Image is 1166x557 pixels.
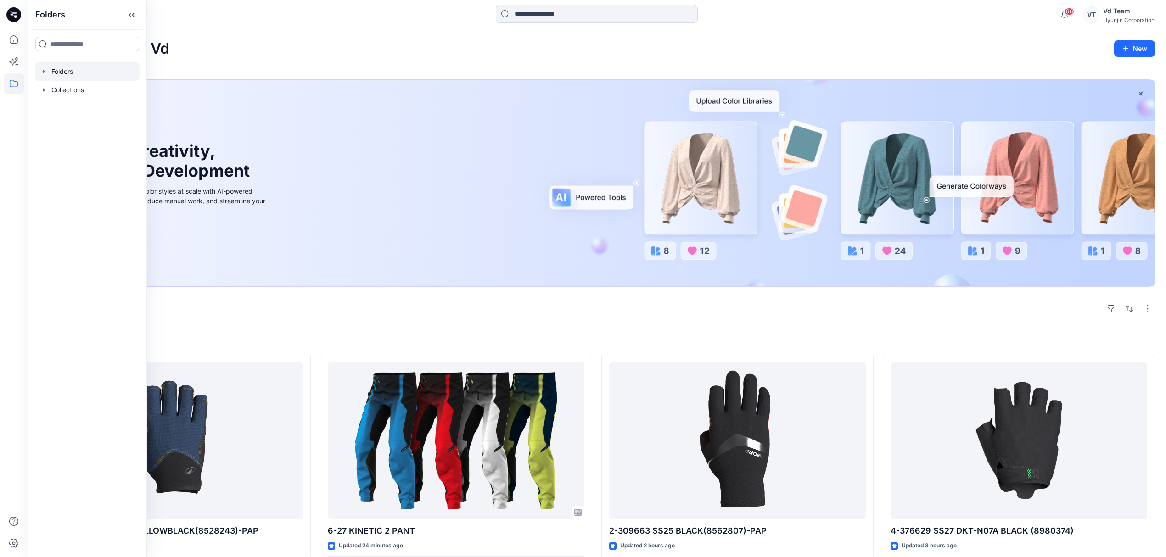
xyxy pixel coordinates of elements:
a: Discover more [61,226,268,245]
h4: Styles [39,334,1155,345]
p: 4-305252 SS25 BLUEYELLOWBLACK(8528243)-PAP [46,524,303,537]
a: 2-309663 SS25 BLACK(8562807)-PAP [609,362,866,519]
p: 4-376629 SS27 DKT-N07A BLACK (8980374) [891,524,1147,537]
h1: Unleash Creativity, Speed Up Development [61,141,254,181]
a: 6-27 KINETIC 2 PANT [328,362,584,519]
p: Updated 24 minutes ago [339,541,403,551]
p: 2-309663 SS25 BLACK(8562807)-PAP [609,524,866,537]
a: 4-376629 SS27 DKT-N07A BLACK (8980374) [891,362,1147,519]
a: 4-305252 SS25 BLUEYELLOWBLACK(8528243)-PAP [46,362,303,519]
div: Vd Team [1103,6,1155,17]
div: Hyunjin Corporation [1103,17,1155,23]
p: 6-27 KINETIC 2 PANT [328,524,584,537]
p: Updated 2 hours ago [620,541,675,551]
div: VT [1083,6,1099,23]
p: Updated 3 hours ago [902,541,957,551]
button: New [1114,40,1155,57]
div: Explore ideas faster and recolor styles at scale with AI-powered tools that boost creativity, red... [61,186,268,215]
span: 66 [1064,8,1074,15]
